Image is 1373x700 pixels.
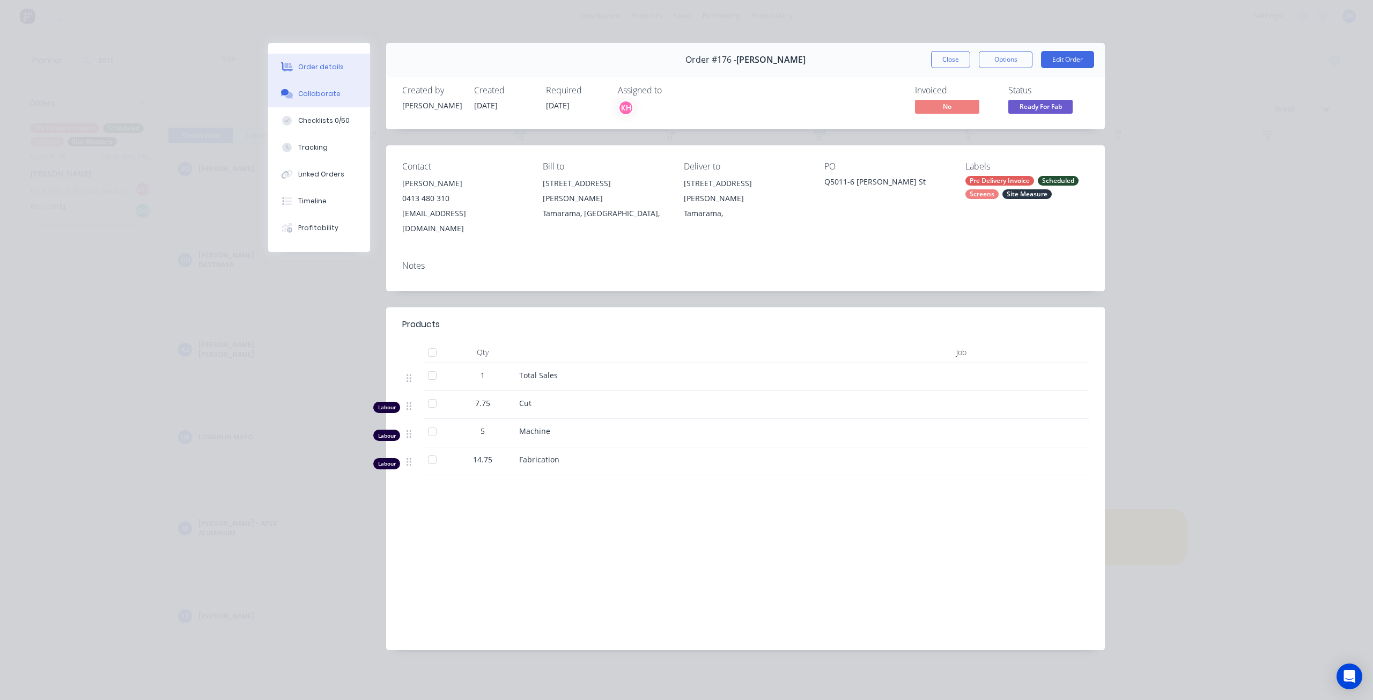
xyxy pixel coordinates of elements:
span: 14.75 [473,454,492,465]
button: Profitability [268,215,370,241]
div: Notes [402,261,1089,271]
button: Collaborate [268,80,370,107]
button: Order details [268,54,370,80]
span: Order #176 - [685,55,736,65]
div: Order details [298,62,344,72]
div: [PERSON_NAME] [402,100,461,111]
div: [STREET_ADDRESS][PERSON_NAME]Tamarama, [GEOGRAPHIC_DATA], [543,176,666,221]
div: [PERSON_NAME]0413 480 310[EMAIL_ADDRESS][DOMAIN_NAME] [402,176,526,236]
div: Job [890,342,971,363]
div: Invoiced [915,85,995,95]
div: [STREET_ADDRESS][PERSON_NAME] [543,176,666,206]
div: PO [824,161,948,172]
div: [STREET_ADDRESS][PERSON_NAME]Tamarama, [684,176,807,221]
span: Machine [519,426,550,436]
span: [PERSON_NAME] [736,55,806,65]
button: Linked Orders [268,161,370,188]
div: Pre Delivery Invoice [965,176,1034,186]
div: Deliver to [684,161,807,172]
div: Required [546,85,605,95]
span: 1 [481,370,485,381]
div: Labour [373,402,400,413]
div: Labels [965,161,1089,172]
button: Tracking [268,134,370,161]
span: 5 [481,425,485,437]
div: Tracking [298,143,328,152]
span: Total Sales [519,370,558,380]
div: Labour [373,430,400,441]
div: Linked Orders [298,170,344,179]
span: [DATE] [546,100,570,110]
button: Edit Order [1041,51,1094,68]
div: Created by [402,85,461,95]
div: 0413 480 310 [402,191,526,206]
div: Tamarama, [684,206,807,221]
div: Profitability [298,223,338,233]
div: [STREET_ADDRESS][PERSON_NAME] [684,176,807,206]
div: Bill to [543,161,666,172]
div: Q5011-6 [PERSON_NAME] St [824,176,948,191]
div: Checklists 0/50 [298,116,350,126]
span: [DATE] [474,100,498,110]
div: Screens [965,189,999,199]
div: Qty [451,342,515,363]
div: Collaborate [298,89,341,99]
span: No [915,100,979,113]
div: Assigned to [618,85,725,95]
button: Ready For Fab [1008,100,1073,116]
button: Timeline [268,188,370,215]
button: KH [618,100,634,116]
div: Tamarama, [GEOGRAPHIC_DATA], [543,206,666,221]
div: Labour [373,458,400,469]
div: Contact [402,161,526,172]
span: 7.75 [475,397,490,409]
div: [PERSON_NAME] [402,176,526,191]
span: Ready For Fab [1008,100,1073,113]
div: Open Intercom Messenger [1337,664,1362,689]
div: Site Measure [1002,189,1052,199]
button: Options [979,51,1032,68]
button: Close [931,51,970,68]
div: Status [1008,85,1089,95]
div: [EMAIL_ADDRESS][DOMAIN_NAME] [402,206,526,236]
div: Products [402,318,440,331]
div: Timeline [298,196,327,206]
div: Scheduled [1038,176,1079,186]
button: Checklists 0/50 [268,107,370,134]
span: Fabrication [519,454,559,465]
div: Created [474,85,533,95]
span: Cut [519,398,532,408]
